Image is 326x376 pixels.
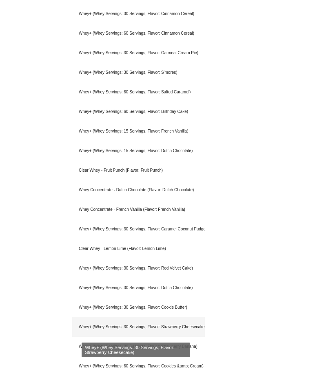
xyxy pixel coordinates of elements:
[72,43,205,63] div: Whey+ (Whey Servings: 30 Servings, Flavor: Oatmeal Cream Pie)
[72,200,205,219] div: Whey Concentrate - French Vanilla (Flavor: French Vanilla)
[72,63,205,82] div: Whey+ (Whey Servings: 30 Servings, Flavor: S'mores)
[72,4,205,24] div: Whey+ (Whey Servings: 30 Servings, Flavor: Cinnamon Cereal)
[72,278,205,298] div: Whey+ (Whey Servings: 30 Servings, Flavor: Dutch Chocolate)
[72,337,205,356] div: Whey+ (Whey Servings: 30 Servings, Flavor: Strawberry Banana)
[72,82,205,102] div: Whey+ (Whey Servings: 60 Servings, Flavor: Salted Caramel)
[72,180,205,200] div: Whey Concentrate - Dutch Chocolate (Flavor: Dutch Chocolate)
[72,219,205,239] div: Whey+ (Whey Servings: 30 Servings, Flavor: Caramel Coconut Fudge Cookie)
[72,239,205,259] div: Clear Whey - Lemon Lime (Flavor: Lemon Lime)
[72,298,205,317] div: Whey+ (Whey Servings: 30 Servings, Flavor: Cookie Butter)
[72,102,205,122] div: Whey+ (Whey Servings: 60 Servings, Flavor: Birthday Cake)
[72,161,205,180] div: Clear Whey - Fruit Punch (Flavor: Fruit Punch)
[72,317,205,337] div: Whey+ (Whey Servings: 30 Servings, Flavor: Strawberry Cheesecake)
[72,356,205,376] div: Whey+ (Whey Servings: 60 Servings, Flavor: Cookies &amp; Cream)
[72,122,205,141] div: Whey+ (Whey Servings: 15 Servings, Flavor: French Vanilla)
[72,259,205,278] div: Whey+ (Whey Servings: 30 Servings, Flavor: Red Velvet Cake)
[72,24,205,43] div: Whey+ (Whey Servings: 60 Servings, Flavor: Cinnamon Cereal)
[72,141,205,161] div: Whey+ (Whey Servings: 15 Servings, Flavor: Dutch Chocolate)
